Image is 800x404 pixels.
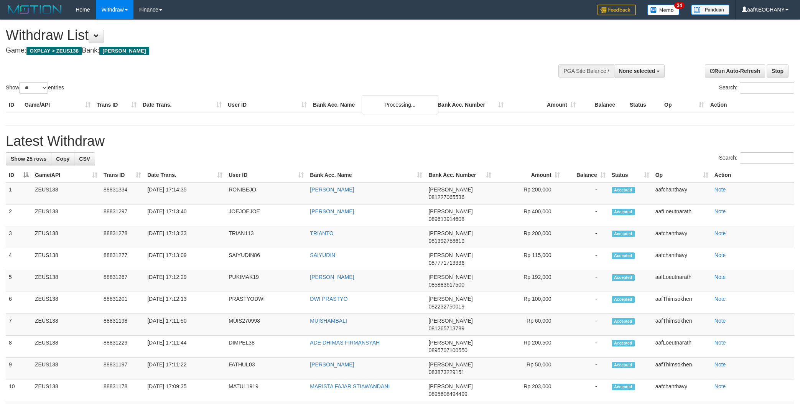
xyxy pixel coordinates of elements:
[144,204,226,226] td: [DATE] 17:13:40
[100,168,144,182] th: Trans ID: activate to sort column ascending
[74,152,95,165] a: CSV
[6,47,526,54] h4: Game: Bank:
[579,98,627,112] th: Balance
[674,2,685,9] span: 34
[32,204,100,226] td: ZEUS138
[714,318,726,324] a: Note
[226,292,307,314] td: PRASTYODWI
[310,340,380,346] a: ADE DHIMAS FIRMANSYAH
[144,358,226,379] td: [DATE] 17:11:22
[32,314,100,336] td: ZEUS138
[661,98,707,112] th: Op
[226,168,307,182] th: User ID: activate to sort column ascending
[558,64,614,78] div: PGA Site Balance /
[310,296,347,302] a: DWI PRASTYO
[563,204,609,226] td: -
[428,194,464,200] span: Copy 081227065536 to clipboard
[563,292,609,314] td: -
[652,292,711,314] td: aafThimsokhen
[310,274,354,280] a: [PERSON_NAME]
[563,270,609,292] td: -
[494,292,563,314] td: Rp 100,000
[612,362,635,368] span: Accepted
[612,274,635,281] span: Accepted
[563,379,609,401] td: -
[740,152,794,164] input: Search:
[563,336,609,358] td: -
[32,379,100,401] td: ZEUS138
[714,274,726,280] a: Note
[428,274,472,280] span: [PERSON_NAME]
[6,82,64,94] label: Show entries
[428,216,464,222] span: Copy 089613914608 to clipboard
[99,47,149,55] span: [PERSON_NAME]
[612,187,635,193] span: Accepted
[494,314,563,336] td: Rp 60,000
[32,358,100,379] td: ZEUS138
[425,168,494,182] th: Bank Acc. Number: activate to sort column ascending
[428,340,472,346] span: [PERSON_NAME]
[32,336,100,358] td: ZEUS138
[428,260,464,266] span: Copy 087771713336 to clipboard
[6,28,526,43] h1: Withdraw List
[647,5,680,15] img: Button%20Memo.svg
[19,82,48,94] select: Showentries
[435,98,507,112] th: Bank Acc. Number
[707,98,794,112] th: Action
[6,168,32,182] th: ID: activate to sort column descending
[310,230,333,236] a: TRIANTO
[652,168,711,182] th: Op: activate to sort column ascending
[100,226,144,248] td: 88831278
[56,156,69,162] span: Copy
[428,347,467,353] span: Copy 0895707100550 to clipboard
[563,314,609,336] td: -
[100,270,144,292] td: 88831267
[144,270,226,292] td: [DATE] 17:12:29
[494,226,563,248] td: Rp 200,000
[714,361,726,368] a: Note
[719,152,794,164] label: Search:
[100,292,144,314] td: 88831201
[652,226,711,248] td: aafchanthavy
[310,318,347,324] a: MUISHAMBALI
[428,383,472,389] span: [PERSON_NAME]
[100,336,144,358] td: 88831229
[614,64,665,78] button: None selected
[6,4,64,15] img: MOTION_logo.png
[612,296,635,303] span: Accepted
[612,384,635,390] span: Accepted
[652,336,711,358] td: aafLoeutnarath
[225,98,310,112] th: User ID
[144,168,226,182] th: Date Trans.: activate to sort column ascending
[6,248,32,270] td: 4
[494,379,563,401] td: Rp 203,000
[652,182,711,204] td: aafchanthavy
[428,318,472,324] span: [PERSON_NAME]
[6,152,51,165] a: Show 25 rows
[100,204,144,226] td: 88831297
[21,98,94,112] th: Game/API
[226,336,307,358] td: DIMPEL38
[494,182,563,204] td: Rp 200,000
[226,248,307,270] td: SAIYUDIN86
[11,156,46,162] span: Show 25 rows
[6,98,21,112] th: ID
[563,168,609,182] th: Balance: activate to sort column ascending
[563,358,609,379] td: -
[226,270,307,292] td: PUKIMAK19
[100,314,144,336] td: 88831198
[428,238,464,244] span: Copy 081392758619 to clipboard
[507,98,579,112] th: Amount
[652,204,711,226] td: aafLoeutnarath
[144,226,226,248] td: [DATE] 17:13:33
[51,152,74,165] a: Copy
[563,182,609,204] td: -
[719,82,794,94] label: Search:
[32,182,100,204] td: ZEUS138
[32,168,100,182] th: Game/API: activate to sort column ascending
[144,248,226,270] td: [DATE] 17:13:09
[26,47,82,55] span: OXPLAY > ZEUS138
[144,182,226,204] td: [DATE] 17:14:35
[140,98,225,112] th: Date Trans.
[428,252,472,258] span: [PERSON_NAME]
